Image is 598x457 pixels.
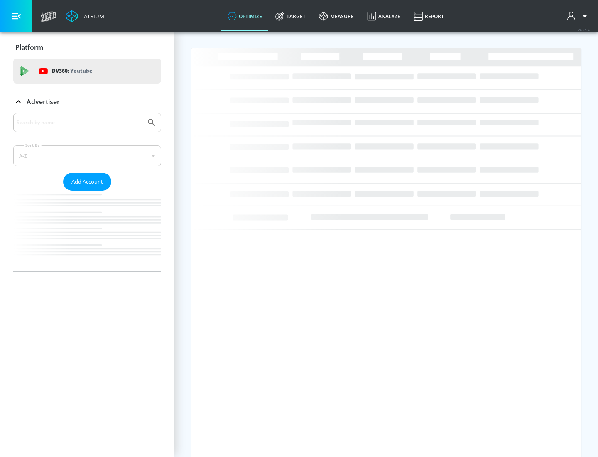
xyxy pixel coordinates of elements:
[70,66,92,75] p: Youtube
[17,117,142,128] input: Search by name
[63,173,111,191] button: Add Account
[52,66,92,76] p: DV360:
[360,1,407,31] a: Analyze
[13,36,161,59] div: Platform
[13,90,161,113] div: Advertiser
[407,1,451,31] a: Report
[13,113,161,271] div: Advertiser
[221,1,269,31] a: optimize
[13,59,161,84] div: DV360: Youtube
[578,27,590,32] span: v 4.25.4
[66,10,104,22] a: Atrium
[312,1,360,31] a: measure
[81,12,104,20] div: Atrium
[27,97,60,106] p: Advertiser
[71,177,103,187] span: Add Account
[269,1,312,31] a: Target
[15,43,43,52] p: Platform
[24,143,42,148] label: Sort By
[13,145,161,166] div: A-Z
[13,191,161,271] nav: list of Advertiser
